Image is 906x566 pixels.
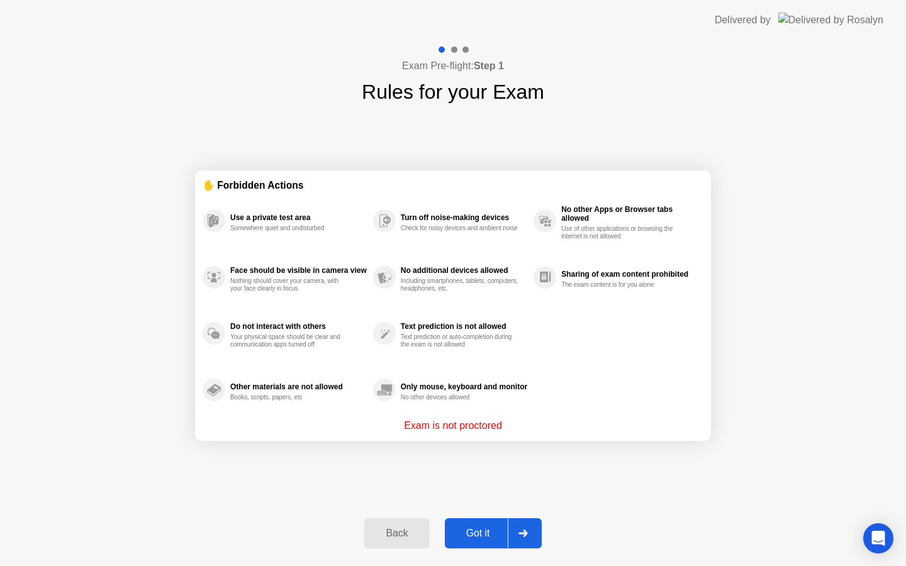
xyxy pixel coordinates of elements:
[863,523,893,553] div: Open Intercom Messenger
[561,281,680,289] div: The exam content is for you alone
[561,270,697,279] div: Sharing of exam content prohibited
[401,382,527,391] div: Only mouse, keyboard and monitor
[364,518,429,548] button: Back
[778,13,883,27] img: Delivered by Rosalyn
[230,333,349,348] div: Your physical space should be clear and communication apps turned off
[230,394,349,401] div: Books, scripts, papers, etc
[474,60,504,71] b: Step 1
[230,322,367,331] div: Do not interact with others
[561,205,697,223] div: No other Apps or Browser tabs allowed
[445,518,542,548] button: Got it
[401,333,520,348] div: Text prediction or auto-completion during the exam is not allowed
[449,528,508,539] div: Got it
[230,277,349,292] div: Nothing should cover your camera, with your face clearly in focus
[230,225,349,232] div: Somewhere quiet and undisturbed
[230,213,367,222] div: Use a private test area
[230,266,367,275] div: Face should be visible in camera view
[561,225,680,240] div: Use of other applications or browsing the internet is not allowed
[401,394,520,401] div: No other devices allowed
[203,178,703,192] div: ✋ Forbidden Actions
[404,418,502,433] p: Exam is not proctored
[401,225,520,232] div: Check for noisy devices and ambient noise
[368,528,425,539] div: Back
[401,277,520,292] div: Including smartphones, tablets, computers, headphones, etc.
[362,77,544,107] h1: Rules for your Exam
[401,213,527,222] div: Turn off noise-making devices
[401,266,527,275] div: No additional devices allowed
[401,322,527,331] div: Text prediction is not allowed
[230,382,367,391] div: Other materials are not allowed
[402,58,504,74] h4: Exam Pre-flight:
[715,13,771,28] div: Delivered by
